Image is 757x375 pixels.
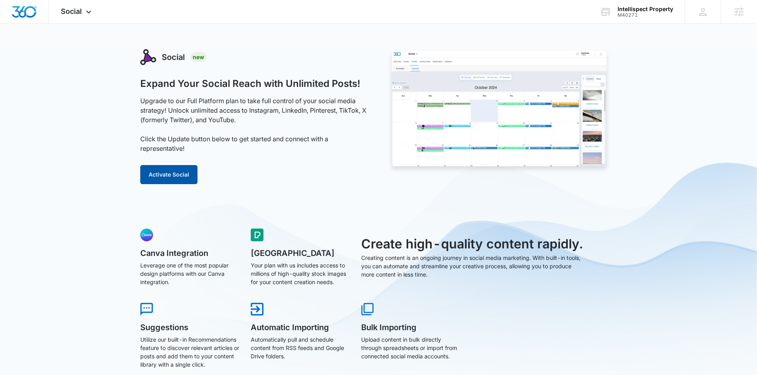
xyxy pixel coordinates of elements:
h5: Automatic Importing [251,323,350,331]
h1: Expand Your Social Reach with Unlimited Posts! [140,78,360,90]
p: Automatically pull and schedule content from RSS feeds and Google Drive folders. [251,335,350,360]
p: Creating content is an ongoing journey in social media marketing. With built-in tools, you can au... [361,254,585,279]
div: account id [618,12,673,18]
button: Activate Social [140,165,197,184]
p: Upload content in bulk directly through spreadsheets or import from connected social media accounts. [361,335,461,360]
p: Leverage one of the most popular design platforms with our Canva integration. [140,261,240,286]
h5: [GEOGRAPHIC_DATA] [251,249,350,257]
div: account name [618,6,673,12]
p: Upgrade to our Full Platform plan to take full control of your social media strategy! Unlock unli... [140,96,370,153]
h5: Canva Integration [140,249,240,257]
h3: Create high-quality content rapidly. [361,235,585,254]
h5: Bulk Importing [361,323,461,331]
span: Social [61,7,82,15]
p: Your plan with us includes access to millions of high-quality stock images for your content creat... [251,261,350,286]
h3: Social [162,51,185,63]
p: Utilize our built-in Recommendations feature to discover relevant articles or posts and add them ... [140,335,240,369]
div: New [190,52,207,62]
h5: Suggestions [140,323,240,331]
